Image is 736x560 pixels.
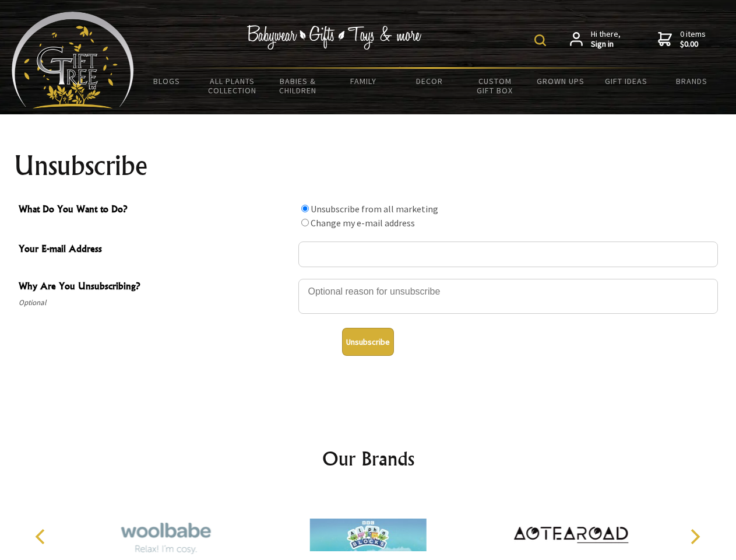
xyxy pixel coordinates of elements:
[396,69,462,93] a: Decor
[301,219,309,226] input: What Do You Want to Do?
[534,34,546,46] img: product search
[680,29,706,50] span: 0 items
[680,39,706,50] strong: $0.00
[200,69,266,103] a: All Plants Collection
[591,39,621,50] strong: Sign in
[19,279,293,296] span: Why Are You Unsubscribing?
[331,69,397,93] a: Family
[19,296,293,310] span: Optional
[19,202,293,219] span: What Do You Want to Do?
[265,69,331,103] a: Babies & Children
[462,69,528,103] a: Custom Gift Box
[593,69,659,93] a: Gift Ideas
[591,29,621,50] span: Hi there,
[298,279,718,314] textarea: Why Are You Unsubscribing?
[247,25,422,50] img: Babywear - Gifts - Toys & more
[659,69,725,93] a: Brands
[311,217,415,229] label: Change my e-mail address
[12,12,134,108] img: Babyware - Gifts - Toys and more...
[134,69,200,93] a: BLOGS
[342,328,394,356] button: Unsubscribe
[682,524,707,549] button: Next
[570,29,621,50] a: Hi there,Sign in
[19,242,293,258] span: Your E-mail Address
[29,524,55,549] button: Previous
[527,69,593,93] a: Grown Ups
[14,152,723,180] h1: Unsubscribe
[23,444,713,473] h2: Our Brands
[301,205,309,212] input: What Do You Want to Do?
[658,29,706,50] a: 0 items$0.00
[298,242,718,267] input: Your E-mail Address
[311,203,438,215] label: Unsubscribe from all marketing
